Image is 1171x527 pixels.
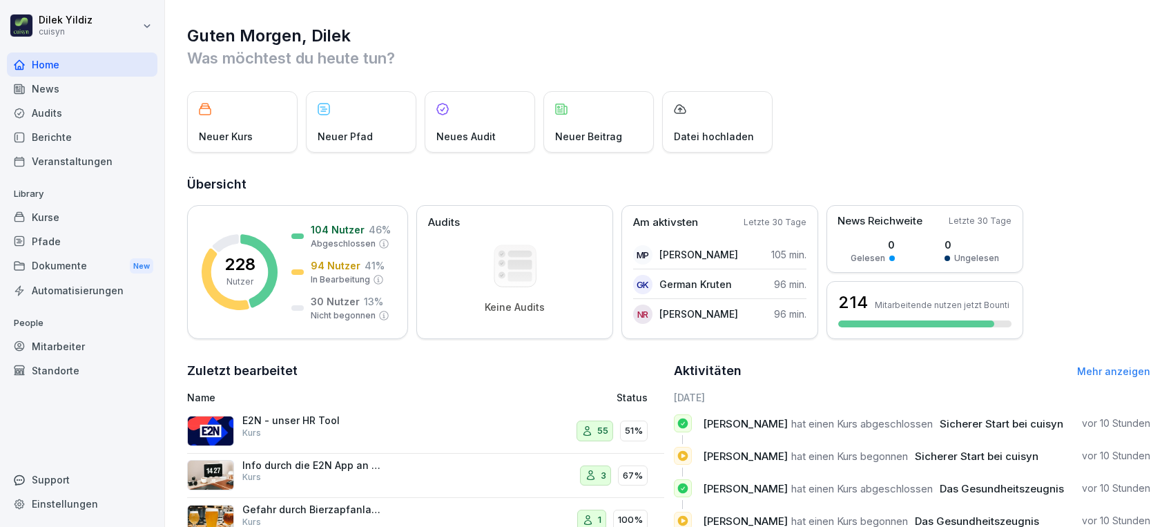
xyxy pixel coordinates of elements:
[364,294,383,309] p: 13 %
[633,245,652,265] div: MP
[369,222,391,237] p: 46 %
[187,361,664,381] h2: Zuletzt bearbeitet
[187,47,1150,69] p: Was möchtest du heute tun?
[703,482,788,495] span: [PERSON_NAME]
[187,390,483,405] p: Name
[7,278,157,303] a: Automatisierungen
[1077,365,1150,377] a: Mehr anzeigen
[601,469,606,483] p: 3
[598,513,601,527] p: 1
[187,460,234,490] img: ts9zaf0nag6d3dpkdphe6ejl.png
[623,469,643,483] p: 67%
[311,274,370,286] p: In Bearbeitung
[949,215,1012,227] p: Letzte 30 Tage
[7,229,157,253] a: Pfade
[7,125,157,149] a: Berichte
[7,468,157,492] div: Support
[187,175,1150,194] h2: Übersicht
[940,417,1063,430] span: Sicherer Start bei cuisyn
[7,253,157,279] div: Dokumente
[311,309,376,322] p: Nicht begonnen
[875,300,1009,310] p: Mitarbeitende nutzen jetzt Bounti
[659,307,738,321] p: [PERSON_NAME]
[774,307,806,321] p: 96 min.
[7,253,157,279] a: DokumenteNew
[791,482,933,495] span: hat einen Kurs abgeschlossen
[311,238,376,250] p: Abgeschlossen
[224,256,255,273] p: 228
[7,149,157,173] a: Veranstaltungen
[39,27,93,37] p: cuisyn
[242,427,261,439] p: Kurs
[242,504,380,516] p: Gefahr durch Bierzapfanlagen
[436,129,496,144] p: Neues Audit
[187,25,1150,47] h1: Guten Morgen, Dilek
[7,101,157,125] a: Audits
[7,358,157,383] a: Standorte
[674,129,754,144] p: Datei hochladen
[187,454,664,499] a: Info durch die E2N App an Mitarbeiter, wenn wir Arbeitszeiten bearbeitenKurs367%
[674,390,1151,405] h6: [DATE]
[242,459,380,472] p: Info durch die E2N App an Mitarbeiter, wenn wir Arbeitszeiten bearbeiten
[226,276,253,288] p: Nutzer
[311,294,360,309] p: 30 Nutzer
[39,15,93,26] p: Dilek Yildiz
[851,238,895,252] p: 0
[130,258,153,274] div: New
[954,252,999,265] p: Ungelesen
[617,390,648,405] p: Status
[618,513,643,527] p: 100%
[659,247,738,262] p: [PERSON_NAME]
[674,361,742,381] h2: Aktivitäten
[597,424,608,438] p: 55
[242,414,380,427] p: E2N - unser HR Tool
[838,213,922,229] p: News Reichweite
[838,291,868,314] h3: 214
[774,277,806,291] p: 96 min.
[485,301,545,314] p: Keine Audits
[7,52,157,77] a: Home
[633,305,652,324] div: NR
[659,277,732,291] p: German Kruten
[703,417,788,430] span: [PERSON_NAME]
[7,205,157,229] a: Kurse
[744,216,806,229] p: Letzte 30 Tage
[365,258,385,273] p: 41 %
[940,482,1064,495] span: Das Gesundheitszeugnis
[7,492,157,516] a: Einstellungen
[633,215,698,231] p: Am aktivsten
[703,450,788,463] span: [PERSON_NAME]
[242,471,261,483] p: Kurs
[311,222,365,237] p: 104 Nutzer
[7,334,157,358] a: Mitarbeiter
[318,129,373,144] p: Neuer Pfad
[945,238,999,252] p: 0
[851,252,885,265] p: Gelesen
[187,416,234,446] img: q025270qoffclbg98vwiajx6.png
[199,129,253,144] p: Neuer Kurs
[791,450,908,463] span: hat einen Kurs begonnen
[311,258,360,273] p: 94 Nutzer
[187,409,664,454] a: E2N - unser HR ToolKurs5551%
[555,129,622,144] p: Neuer Beitrag
[625,424,643,438] p: 51%
[428,215,460,231] p: Audits
[7,183,157,205] p: Library
[633,275,652,294] div: GK
[791,417,933,430] span: hat einen Kurs abgeschlossen
[7,77,157,101] a: News
[7,312,157,334] p: People
[1082,449,1150,463] p: vor 10 Stunden
[1082,416,1150,430] p: vor 10 Stunden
